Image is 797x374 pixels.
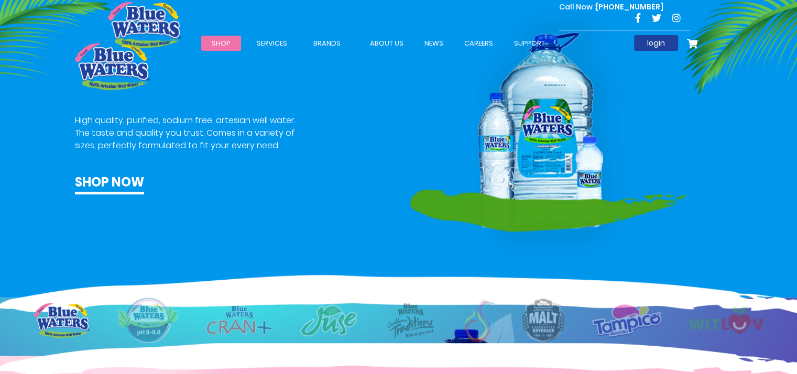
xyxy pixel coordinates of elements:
[117,298,179,343] img: logo
[559,2,596,12] span: Call Now :
[75,114,297,152] p: High quality, purified, sodium free, artesian well water. The taste and quality you trust. Comes ...
[689,307,763,334] img: logo
[522,298,564,343] img: logo
[454,36,504,51] a: careers
[634,35,678,51] a: login
[313,38,341,48] span: Brands
[414,36,454,51] a: News
[201,36,241,51] a: Shop
[246,36,298,51] a: Services
[504,36,555,51] a: support
[465,300,495,342] img: logo
[385,302,437,338] img: logo
[212,38,231,48] span: Shop
[300,305,357,336] img: logo
[75,43,150,90] img: product image
[257,38,287,48] span: Services
[75,173,144,194] a: Shop now
[559,2,663,13] p: [PHONE_NUMBER]
[410,6,685,259] img: bw-bottles2.png
[303,36,351,51] a: Brands
[34,303,90,338] img: logo
[108,2,181,48] a: store logo
[359,36,414,51] a: about us
[592,303,661,337] img: logo
[206,305,272,335] img: logo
